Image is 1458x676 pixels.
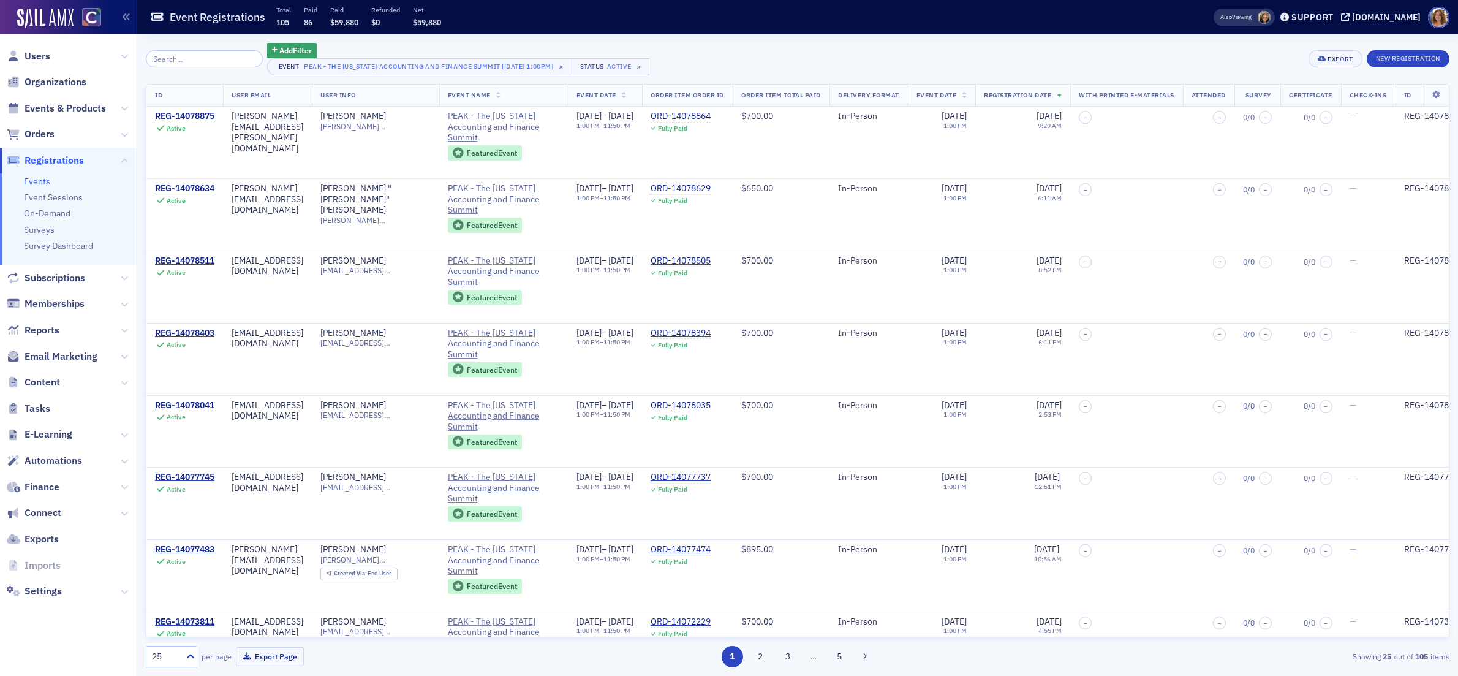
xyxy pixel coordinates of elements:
[942,255,967,266] span: [DATE]
[320,256,386,267] div: [PERSON_NAME]
[24,224,55,235] a: Surveys
[1264,330,1267,338] span: –
[576,194,600,202] time: 1:00 PM
[448,544,559,577] a: PEAK - The [US_STATE] Accounting and Finance Summit
[1350,255,1356,266] span: —
[413,17,441,27] span: $59,880
[1084,403,1087,410] span: –
[448,111,559,143] span: PEAK - The Colorado Accounting and Finance Summit
[658,197,687,205] div: Fully Paid
[320,544,386,555] a: [PERSON_NAME]
[1079,91,1174,99] span: With Printed E-Materials
[576,122,634,130] div: –
[25,127,55,141] span: Orders
[1038,265,1062,274] time: 8:52 PM
[1289,91,1332,99] span: Certificate
[984,91,1051,99] span: Registration Date
[1038,194,1062,202] time: 6:11 AM
[1324,258,1328,265] span: –
[448,472,559,504] span: PEAK - The Colorado Accounting and Finance Summit
[7,350,97,363] a: Email Marketing
[741,471,773,482] span: $700.00
[7,154,84,167] a: Registrations
[576,183,602,194] span: [DATE]
[155,544,214,555] a: REG-14077483
[467,222,517,229] div: Featured Event
[320,617,386,628] a: [PERSON_NAME]
[74,8,101,29] a: View Homepage
[7,324,59,337] a: Reports
[467,439,517,446] div: Featured Event
[608,400,633,411] span: [DATE]
[1037,110,1062,121] span: [DATE]
[448,218,523,233] div: Featured Event
[155,183,214,194] a: REG-14078634
[576,471,602,482] span: [DATE]
[155,328,214,339] a: REG-14078403
[170,10,265,25] h1: Event Registrations
[7,506,61,520] a: Connect
[1218,403,1222,410] span: –
[7,480,59,494] a: Finance
[576,338,600,346] time: 1:00 PM
[413,6,441,14] p: Net
[651,617,711,628] a: ORD-14072229
[1258,11,1271,24] span: Lauren Standiford
[651,328,711,339] a: ORD-14078394
[232,256,303,277] div: [EMAIL_ADDRESS][DOMAIN_NAME]
[943,410,967,419] time: 1:00 PM
[448,91,491,99] span: Event Name
[155,400,214,411] div: REG-14078041
[320,266,431,275] span: [EMAIL_ADDRESS][DOMAIN_NAME]
[155,111,214,122] a: REG-14078875
[1304,401,1315,411] span: 0 / 0
[167,413,186,421] div: Active
[1084,186,1087,194] span: –
[651,91,724,99] span: Order Item Order ID
[633,61,644,72] span: ×
[1218,258,1222,265] span: –
[155,256,214,267] a: REG-14078511
[232,400,303,422] div: [EMAIL_ADDRESS][DOMAIN_NAME]
[651,472,711,483] div: ORD-14077737
[1220,13,1232,21] div: Also
[576,111,634,122] div: –
[448,617,559,649] span: PEAK - The Colorado Accounting and Finance Summit
[838,111,899,122] div: In-Person
[25,402,50,416] span: Tasks
[651,400,711,411] div: ORD-14078035
[7,127,55,141] a: Orders
[658,341,687,349] div: Fully Paid
[7,585,62,598] a: Settings
[943,194,967,202] time: 1:00 PM
[741,255,773,266] span: $700.00
[829,646,850,667] button: 5
[838,183,899,194] div: In-Person
[1428,7,1449,28] span: Profile
[576,410,600,419] time: 1:00 PM
[25,154,84,167] span: Registrations
[608,471,633,482] span: [DATE]
[25,50,50,63] span: Users
[1218,114,1222,121] span: –
[943,121,967,130] time: 1:00 PM
[576,255,602,266] span: [DATE]
[448,256,559,288] a: PEAK - The [US_STATE] Accounting and Finance Summit
[448,290,523,305] div: Featured Event
[320,111,386,122] a: [PERSON_NAME]
[25,75,86,89] span: Organizations
[579,63,605,70] div: Status
[320,328,386,339] a: [PERSON_NAME]
[1264,186,1267,194] span: –
[1324,403,1328,410] span: –
[202,651,232,662] label: per page
[1291,12,1334,23] div: Support
[448,183,559,216] a: PEAK - The [US_STATE] Accounting and Finance Summit
[155,617,214,628] div: REG-14073811
[777,646,799,667] button: 3
[448,617,559,649] a: PEAK - The [US_STATE] Accounting and Finance Summit
[1304,330,1315,339] span: 0 / 0
[741,327,773,338] span: $700.00
[320,183,431,216] a: [PERSON_NAME] "[PERSON_NAME]" [PERSON_NAME]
